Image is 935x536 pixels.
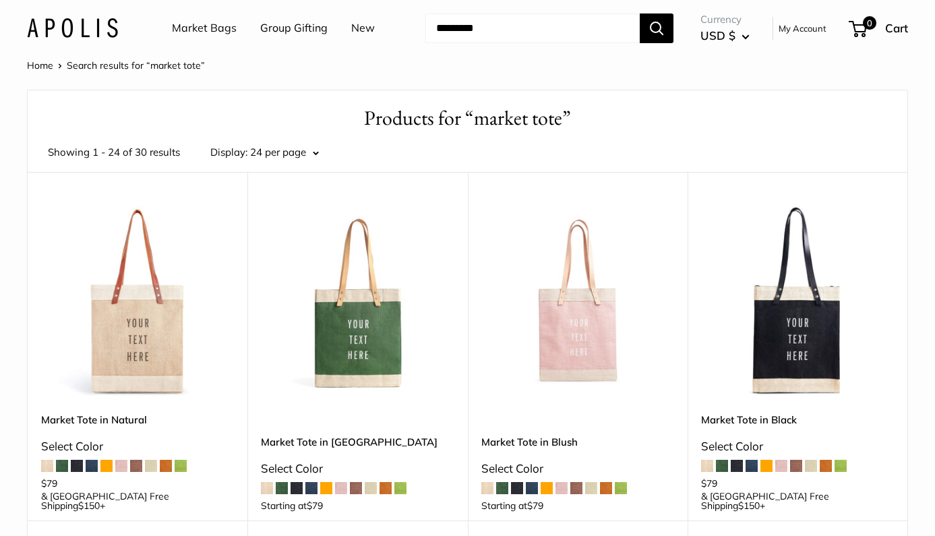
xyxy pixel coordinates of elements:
[261,206,454,398] a: description_Make it yours with custom printed text.description_Spacious inner area with room for ...
[78,500,100,512] span: $150
[261,501,323,510] span: Starting at
[779,20,826,36] a: My Account
[850,18,908,39] a: 0 Cart
[261,458,454,479] div: Select Color
[41,412,234,427] a: Market Tote in Natural
[701,436,894,457] div: Select Color
[481,458,674,479] div: Select Color
[261,206,454,398] img: description_Make it yours with custom printed text.
[172,18,237,38] a: Market Bags
[250,143,319,162] button: 24 per page
[260,18,328,38] a: Group Gifting
[307,500,323,512] span: $79
[885,21,908,35] span: Cart
[351,18,375,38] a: New
[701,412,894,427] a: Market Tote in Black
[261,434,454,450] a: Market Tote in [GEOGRAPHIC_DATA]
[41,436,234,457] div: Select Color
[27,18,118,38] img: Apolis
[250,146,306,158] span: 24 per page
[863,16,876,30] span: 0
[481,206,674,398] a: Market Tote in BlushMarket Tote in Blush
[700,10,750,29] span: Currency
[700,28,735,42] span: USD $
[640,13,673,43] button: Search
[701,477,717,489] span: $79
[41,477,57,489] span: $79
[738,500,760,512] span: $150
[48,104,887,133] h1: Products for “market tote”
[27,59,53,71] a: Home
[41,206,234,398] a: description_Make it yours with custom printed text.description_The Original Market bag in its 4 n...
[425,13,640,43] input: Search...
[41,492,234,510] span: & [GEOGRAPHIC_DATA] Free Shipping +
[701,206,894,398] a: description_Make it yours with custom text.Market Tote in Black
[41,206,234,398] img: description_Make it yours with custom printed text.
[481,501,543,510] span: Starting at
[27,57,205,74] nav: Breadcrumb
[701,492,894,510] span: & [GEOGRAPHIC_DATA] Free Shipping +
[481,206,674,398] img: Market Tote in Blush
[210,143,247,162] label: Display:
[481,434,674,450] a: Market Tote in Blush
[701,206,894,398] img: description_Make it yours with custom text.
[67,59,205,71] span: Search results for “market tote”
[48,143,180,162] span: Showing 1 - 24 of 30 results
[527,500,543,512] span: $79
[700,25,750,47] button: USD $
